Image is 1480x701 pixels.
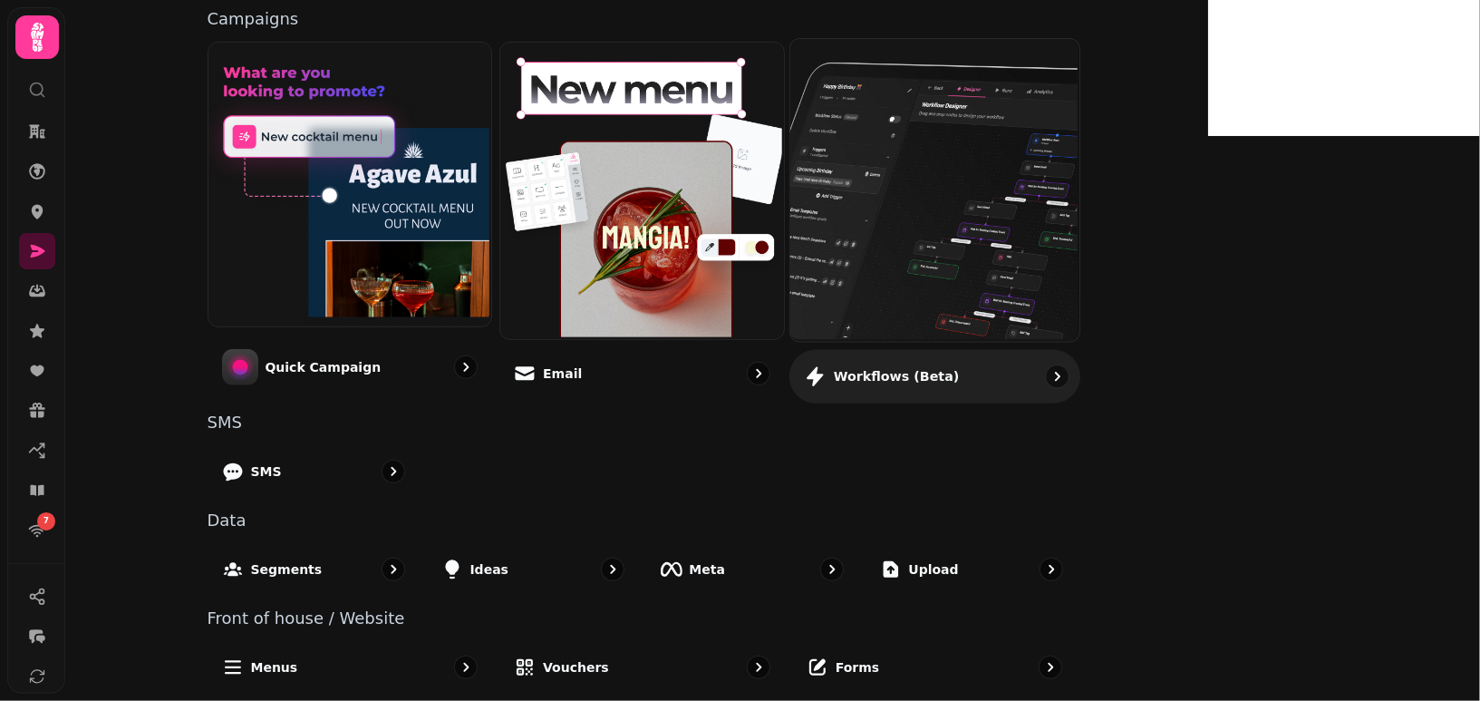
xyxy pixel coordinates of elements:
svg: go to [384,462,402,481]
p: Data [208,512,1078,529]
span: 7 [44,515,49,528]
svg: go to [457,358,475,376]
p: Vouchers [543,658,609,677]
a: 7 [19,512,55,549]
svg: go to [457,658,475,677]
p: Campaigns [208,11,1078,27]
img: Workflows (beta) [788,37,1078,339]
img: Email [498,41,782,337]
a: Workflows (beta)Workflows (beta) [789,38,1080,404]
a: Upload [866,543,1078,596]
p: Upload [909,560,959,579]
p: SMS [251,462,282,481]
p: Front of house / Website [208,610,1078,627]
p: Quick Campaign [266,358,382,376]
svg: go to [750,658,768,677]
a: Forms [792,641,1078,694]
svg: go to [823,560,841,579]
p: SMS [208,414,1078,431]
a: Meta [646,543,858,596]
p: Email [543,365,582,383]
a: SMS [208,445,420,498]
a: Vouchers [499,641,785,694]
svg: go to [1042,560,1060,579]
a: EmailEmail [499,42,785,400]
svg: go to [750,365,768,383]
p: Segments [251,560,323,579]
p: Meta [690,560,726,579]
p: Workflows (beta) [834,367,960,385]
svg: go to [384,560,402,579]
p: Ideas [470,560,509,579]
p: Forms [836,658,879,677]
svg: go to [1048,367,1066,385]
a: Menus [208,641,493,694]
a: Ideas [427,543,639,596]
img: Quick Campaign [207,41,490,325]
svg: go to [1041,658,1059,677]
p: Menus [251,658,298,677]
svg: go to [604,560,622,579]
a: Segments [208,543,420,596]
a: Quick CampaignQuick Campaign [208,42,493,400]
